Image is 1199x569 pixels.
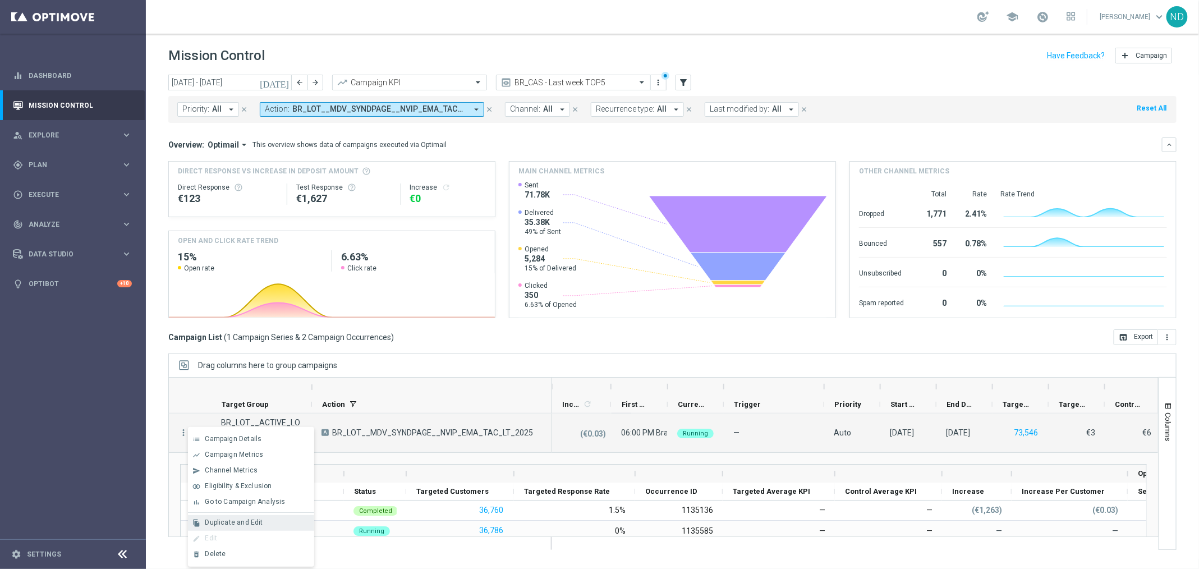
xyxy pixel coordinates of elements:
[1114,329,1158,345] button: open_in_browser Export
[222,400,269,409] span: Target Group
[510,104,540,114] span: Channel:
[1013,426,1039,440] button: 73,546
[198,361,337,370] span: Drag columns here to group campaigns
[12,279,132,288] button: lightbulb Optibot +10
[205,466,258,474] span: Channel Metrics
[478,524,504,538] button: 36,786
[671,104,681,114] i: arrow_drop_down
[1128,521,1184,541] div: 35,892
[518,166,604,176] h4: Main channel metrics
[654,78,663,87] i: more_vert
[178,250,323,264] h2: 15%
[13,279,23,289] i: lightbulb
[192,519,200,527] i: file_copy
[188,547,314,562] button: delete_forever Delete
[676,75,691,90] button: filter_alt
[29,162,121,168] span: Plan
[946,428,970,438] div: 26 Sep 2025, Friday
[205,518,263,526] span: Duplicate and Edit
[12,71,132,80] div: equalizer Dashboard
[296,192,391,205] div: €1,627
[12,220,132,229] button: track_changes Analyze keyboard_arrow_right
[168,332,394,342] h3: Campaign List
[205,550,226,558] span: Delete
[1114,332,1177,341] multiple-options-button: Export to CSV
[391,332,394,342] span: )
[890,400,917,409] span: Start Date
[227,332,391,342] span: 1 Campaign Series & 2 Campaign Occurrences
[615,526,626,536] div: 0%
[239,103,249,116] button: close
[570,103,580,116] button: close
[859,293,904,311] div: Spam reported
[359,507,392,515] span: Completed
[188,479,314,494] button: join_inner Eligibility & Exclusion
[12,101,132,110] button: Mission Control
[1158,329,1177,345] button: more_vert
[292,104,467,114] span: BR_CAS__TURBOLOTTO_MS__ALL_EMA_TAC_GM BR_LOT__MDV_SYNDPAGE__NVIP_EMA_TAC_LT_2025
[416,487,489,495] span: Targeted Customers
[1138,469,1168,478] span: Optimail
[917,263,947,281] div: 0
[525,181,550,190] span: Sent
[121,159,132,170] i: keyboard_arrow_right
[525,300,577,309] span: 6.63% of Opened
[177,102,239,117] button: Priority: All arrow_drop_down
[13,130,121,140] div: Explore
[478,503,504,517] button: 36,760
[265,104,290,114] span: Action:
[29,90,132,120] a: Mission Control
[960,204,987,222] div: 2.41%
[12,131,132,140] button: person_search Explore keyboard_arrow_right
[524,487,610,495] span: Targeted Response Rate
[591,102,684,117] button: Recurrence type: All arrow_drop_down
[917,204,947,222] div: 1,771
[1128,501,1184,520] div: 35,883
[121,219,132,230] i: keyboard_arrow_right
[1099,8,1166,25] a: [PERSON_NAME]keyboard_arrow_down
[117,280,132,287] div: +10
[307,75,323,90] button: arrow_forward
[622,400,649,409] span: First Send Time
[252,140,447,150] div: This overview shows data of campaigns executed via Optimail
[684,103,694,116] button: close
[178,428,189,438] button: more_vert
[1162,137,1177,152] button: keyboard_arrow_down
[205,498,285,506] span: Go to Campaign Analysis
[484,103,494,116] button: close
[996,526,1002,535] span: —
[13,190,23,200] i: play_circle_outline
[347,264,376,273] span: Click rate
[1165,141,1173,149] i: keyboard_arrow_down
[13,219,23,230] i: track_changes
[29,191,121,198] span: Execute
[208,140,239,150] span: Optimail
[525,254,576,264] span: 5,284
[505,102,570,117] button: Channel: All arrow_drop_down
[178,183,278,192] div: Direct Response
[1166,6,1188,27] div: ND
[859,233,904,251] div: Bounced
[1047,52,1105,59] input: Have Feedback?
[296,79,304,86] i: arrow_back
[1092,505,1118,515] p: (€0.03)
[192,451,200,459] i: show_chart
[1120,51,1129,60] i: add
[525,264,576,273] span: 15% of Delivered
[677,428,714,438] colored-tag: Running
[410,183,486,192] div: Increase
[581,398,592,410] span: Calculate column
[834,400,861,409] span: Priority
[580,429,606,439] p: (€0.03)
[12,250,132,259] div: Data Studio keyboard_arrow_right
[192,498,200,506] i: bar_chart
[917,293,947,311] div: 0
[13,249,121,259] div: Data Studio
[525,217,561,227] span: 35.38K
[442,183,451,192] button: refresh
[525,190,550,200] span: 71.78K
[212,104,222,114] span: All
[525,227,561,236] span: 49% of Sent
